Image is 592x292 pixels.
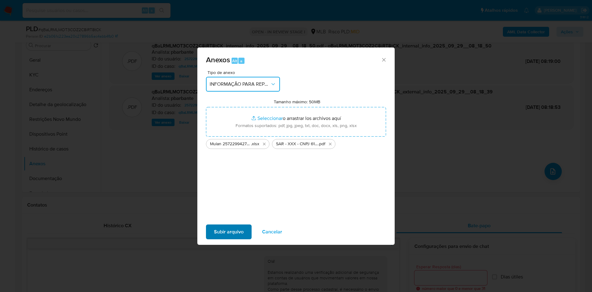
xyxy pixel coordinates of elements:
[240,58,242,64] span: a
[232,58,237,64] span: Alt
[318,141,325,147] span: .pdf
[210,81,270,87] span: INFORMAÇÃO PARA REPORTE - COAF
[206,77,280,92] button: INFORMAÇÃO PARA REPORTE - COAF
[208,70,282,75] span: Tipo de anexo
[327,140,334,148] button: Eliminar SAR - XXX - CNPJ 61638239000186 - GUILHERME RAMOS DOS SANTOS LTDA.pdf
[214,225,244,239] span: Subir arquivo
[206,224,252,239] button: Subir arquivo
[251,141,259,147] span: .xlsx
[206,54,230,65] span: Anexos
[276,141,318,147] span: SAR - XXX - CNPJ 61638239000186 - [PERSON_NAME] LTDA
[261,140,268,148] button: Eliminar Mulan 2572299427_2025_09_23_07_23_45.xlsx
[381,57,386,62] button: Cerrar
[274,99,320,105] label: Tamanho máximo: 50MB
[254,224,290,239] button: Cancelar
[210,141,251,147] span: Mulan 2572299427_2025_09_23_07_23_45
[262,225,282,239] span: Cancelar
[206,137,386,149] ul: Archivos seleccionados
